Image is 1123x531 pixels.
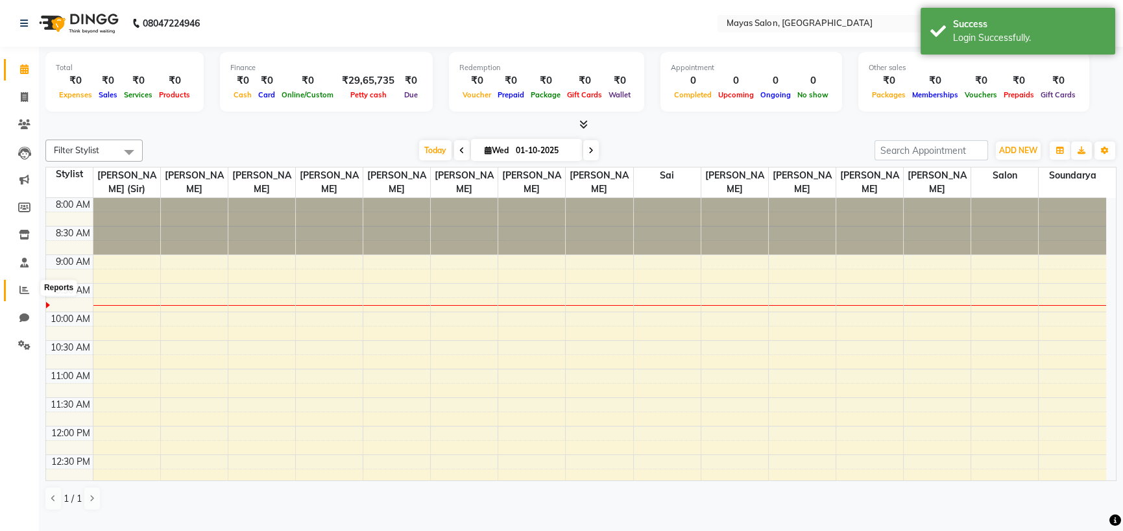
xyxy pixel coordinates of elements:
[527,73,564,88] div: ₹0
[347,90,390,99] span: Petty cash
[961,73,1000,88] div: ₹0
[953,18,1105,31] div: Success
[49,426,93,440] div: 12:00 PM
[459,90,494,99] span: Voucher
[971,167,1038,184] span: Salon
[230,73,255,88] div: ₹0
[121,73,156,88] div: ₹0
[143,5,200,42] b: 08047224946
[230,62,422,73] div: Finance
[93,167,160,197] span: [PERSON_NAME] (sir)
[494,73,527,88] div: ₹0
[431,167,498,197] span: [PERSON_NAME]
[498,167,565,197] span: [PERSON_NAME]
[48,312,93,326] div: 10:00 AM
[33,5,122,42] img: logo
[53,227,93,240] div: 8:30 AM
[671,73,715,88] div: 0
[996,142,1041,160] button: ADD NEW
[459,73,494,88] div: ₹0
[794,90,832,99] span: No show
[48,398,93,412] div: 11:30 AM
[671,90,715,99] span: Completed
[757,90,794,99] span: Ongoing
[161,167,228,197] span: [PERSON_NAME]
[53,198,93,212] div: 8:00 AM
[909,90,961,99] span: Memberships
[1037,73,1079,88] div: ₹0
[494,90,527,99] span: Prepaid
[401,90,421,99] span: Due
[56,73,95,88] div: ₹0
[875,140,988,160] input: Search Appointment
[56,90,95,99] span: Expenses
[605,90,634,99] span: Wallet
[296,167,363,197] span: [PERSON_NAME]
[419,140,452,160] span: Today
[869,90,909,99] span: Packages
[527,90,564,99] span: Package
[757,73,794,88] div: 0
[278,90,337,99] span: Online/Custom
[1039,167,1106,184] span: Soundarya
[605,73,634,88] div: ₹0
[904,167,971,197] span: [PERSON_NAME]
[95,73,121,88] div: ₹0
[54,145,99,155] span: Filter Stylist
[48,341,93,354] div: 10:30 AM
[400,73,422,88] div: ₹0
[769,167,836,197] span: [PERSON_NAME]
[961,90,1000,99] span: Vouchers
[836,167,903,197] span: [PERSON_NAME]
[156,90,193,99] span: Products
[481,145,512,155] span: Wed
[564,73,605,88] div: ₹0
[41,280,77,296] div: Reports
[228,167,295,197] span: [PERSON_NAME]
[53,255,93,269] div: 9:00 AM
[95,90,121,99] span: Sales
[278,73,337,88] div: ₹0
[715,90,757,99] span: Upcoming
[49,455,93,469] div: 12:30 PM
[701,167,768,197] span: [PERSON_NAME]
[363,167,430,197] span: [PERSON_NAME]
[999,145,1037,155] span: ADD NEW
[255,90,278,99] span: Card
[512,141,577,160] input: 2025-10-01
[869,73,909,88] div: ₹0
[459,62,634,73] div: Redemption
[671,62,832,73] div: Appointment
[1037,90,1079,99] span: Gift Cards
[230,90,255,99] span: Cash
[953,31,1105,45] div: Login Successfully.
[46,167,93,181] div: Stylist
[64,492,82,506] span: 1 / 1
[56,62,193,73] div: Total
[566,167,633,197] span: [PERSON_NAME]
[1000,73,1037,88] div: ₹0
[48,369,93,383] div: 11:00 AM
[564,90,605,99] span: Gift Cards
[121,90,156,99] span: Services
[634,167,701,184] span: Sai
[156,73,193,88] div: ₹0
[794,73,832,88] div: 0
[909,73,961,88] div: ₹0
[337,73,400,88] div: ₹29,65,735
[869,62,1079,73] div: Other sales
[1000,90,1037,99] span: Prepaids
[255,73,278,88] div: ₹0
[715,73,757,88] div: 0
